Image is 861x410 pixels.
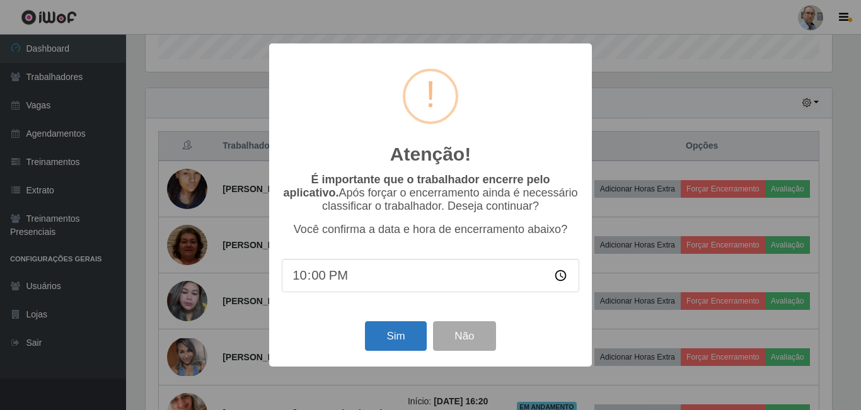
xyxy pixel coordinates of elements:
[283,173,550,199] b: É importante que o trabalhador encerre pelo aplicativo.
[390,143,471,166] h2: Atenção!
[282,173,579,213] p: Após forçar o encerramento ainda é necessário classificar o trabalhador. Deseja continuar?
[365,321,426,351] button: Sim
[282,223,579,236] p: Você confirma a data e hora de encerramento abaixo?
[433,321,495,351] button: Não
